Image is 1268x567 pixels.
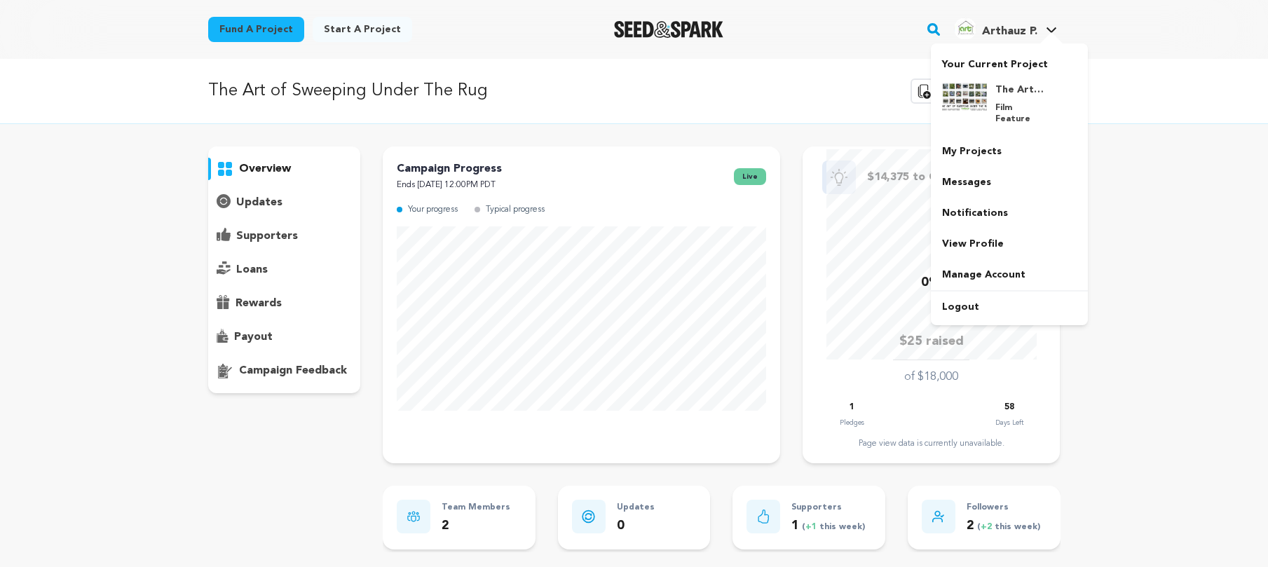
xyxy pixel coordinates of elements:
[931,228,1088,259] a: View Profile
[236,295,282,312] p: rewards
[974,523,1040,531] span: ( this week)
[967,500,1040,516] p: Followers
[442,516,510,536] p: 2
[614,21,724,38] a: Seed&Spark Homepage
[942,52,1077,71] p: Your Current Project
[234,329,273,346] p: payout
[817,438,1046,449] div: Page view data is currently unavailable.
[921,273,941,293] p: 0%
[942,83,987,111] img: 430e502246e58614.jpg
[904,369,958,385] p: of $18,000
[995,416,1023,430] p: Days Left
[954,18,1037,40] div: Arthauz P.'s Profile
[805,523,819,531] span: +1
[239,362,347,379] p: campaign feedback
[208,17,304,42] a: Fund a project
[1004,399,1014,416] p: 58
[951,15,1060,40] a: Arthauz P.'s Profile
[995,83,1046,97] h4: The Art of Sweeping Under The Rug
[208,225,361,247] button: supporters
[408,202,458,218] p: Your progress
[486,202,545,218] p: Typical progress
[981,523,995,531] span: +2
[799,523,865,531] span: ( this week)
[236,194,282,211] p: updates
[791,516,865,536] p: 1
[840,416,864,430] p: Pledges
[208,326,361,348] button: payout
[208,191,361,214] button: updates
[617,500,655,516] p: Updates
[850,399,854,416] p: 1
[931,198,1088,228] a: Notifications
[208,360,361,382] button: campaign feedback
[397,177,502,193] p: Ends [DATE] 12:00PM PDT
[942,52,1077,136] a: Your Current Project The Art of Sweeping Under The Rug Film Feature
[954,18,976,40] img: Square%20Logo.jpg
[313,17,412,42] a: Start a project
[236,261,268,278] p: loans
[239,160,291,177] p: overview
[951,15,1060,44] span: Arthauz P.'s Profile
[208,78,488,104] p: The Art of Sweeping Under The Rug
[397,160,502,177] p: Campaign Progress
[208,259,361,281] button: loans
[236,228,298,245] p: supporters
[982,26,1037,37] span: Arthauz P.
[617,516,655,536] p: 0
[967,516,1040,536] p: 2
[208,292,361,315] button: rewards
[208,158,361,180] button: overview
[791,500,865,516] p: Supporters
[995,102,1046,125] p: Film Feature
[931,167,1088,198] a: Messages
[931,292,1088,322] a: Logout
[931,259,1088,290] a: Manage Account
[442,500,510,516] p: Team Members
[931,136,1088,167] a: My Projects
[734,168,766,185] span: live
[614,21,724,38] img: Seed&Spark Logo Dark Mode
